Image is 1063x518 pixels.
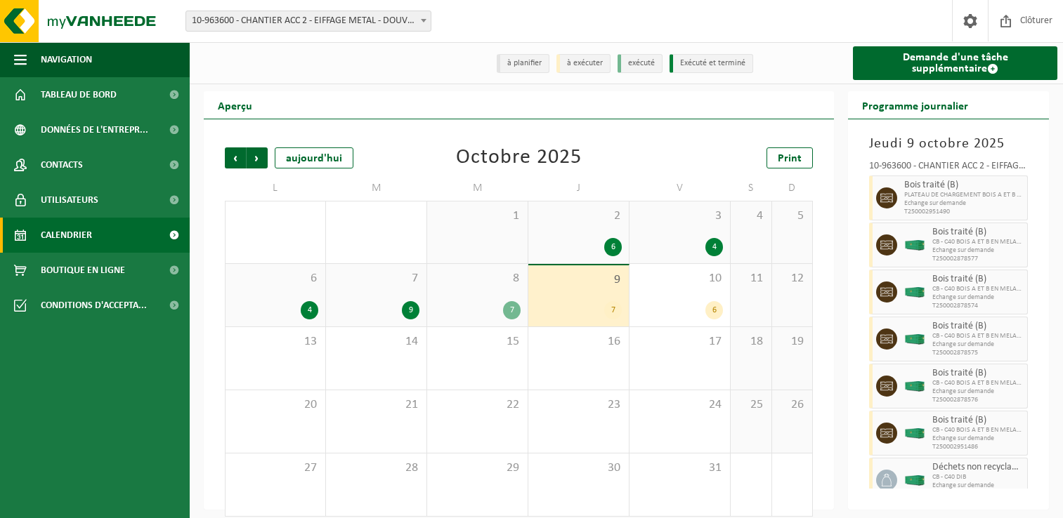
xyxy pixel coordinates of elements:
[618,54,663,73] li: exécuté
[604,301,622,319] div: 7
[932,274,1024,285] span: Bois traité (B)
[233,271,318,286] span: 6
[904,191,1024,199] span: PLATEAU DE CHARGEMENT BOIS A ET B EN MELG. RED2-2025-URWR002
[185,11,431,32] span: 10-963600 - CHANTIER ACC 2 - EIFFAGE METAL - DOUVRIN
[932,396,1024,404] span: T250002878576
[932,255,1024,263] span: T250002878577
[637,208,723,224] span: 3
[904,240,925,251] img: HK-XC-40-GN-00
[731,175,772,201] td: S
[186,11,431,31] span: 10-963600 - CHANTIER ACC 2 - EIFFAGE METAL - DOUVRIN
[225,147,246,168] span: Précédent
[904,334,925,345] img: HK-XC-40-GN-00
[904,428,925,439] img: HK-XC-40-GN-00
[932,443,1024,451] span: T250002951486
[932,293,1024,302] span: Echange sur demande
[705,301,723,319] div: 6
[670,54,753,73] li: Exécuté et terminé
[41,147,83,182] span: Contacts
[497,54,549,73] li: à planifier
[932,321,1024,332] span: Bois traité (B)
[333,397,419,413] span: 21
[434,334,521,350] span: 15
[333,460,419,476] span: 28
[932,426,1024,434] span: CB - C40 BOIS A ET B EN MELANGE RED2-2025-URWR002
[738,397,764,413] span: 25
[41,218,92,253] span: Calendrier
[434,397,521,413] span: 22
[932,482,1024,490] span: Echange sur demande
[904,208,1024,216] span: T250002951490
[275,147,353,168] div: aujourd'hui
[41,253,125,288] span: Boutique en ligne
[904,199,1024,208] span: Echange sur demande
[434,208,521,224] span: 1
[233,397,318,413] span: 20
[932,302,1024,310] span: T250002878574
[528,175,630,201] td: J
[778,153,802,164] span: Print
[41,77,117,112] span: Tableau de bord
[932,227,1024,238] span: Bois traité (B)
[932,415,1024,426] span: Bois traité (B)
[233,334,318,350] span: 13
[904,475,925,486] img: HK-XC-40-GN-00
[535,397,622,413] span: 23
[225,175,326,201] td: L
[41,182,98,218] span: Utilisateurs
[434,271,521,286] span: 8
[637,460,723,476] span: 31
[932,246,1024,255] span: Echange sur demande
[869,161,1028,175] div: 10-963600 - CHANTIER ACC 2 - EIFFAGE METAL - DOUVRIN
[41,288,147,323] span: Conditions d'accepta...
[630,175,731,201] td: V
[932,285,1024,293] span: CB - C40 BOIS A ET B EN MELANGE RED2-2025-URWR002
[738,334,764,350] span: 18
[932,340,1024,349] span: Echange sur demande
[434,460,521,476] span: 29
[705,238,723,256] div: 4
[869,133,1028,154] h3: Jeudi 9 octobre 2025
[932,368,1024,379] span: Bois traité (B)
[767,147,813,168] a: Print
[535,208,622,224] span: 2
[535,272,622,288] span: 9
[535,334,622,350] span: 16
[556,54,611,73] li: à exécuter
[637,271,723,286] span: 10
[932,332,1024,340] span: CB - C40 BOIS A ET B EN MELANGE RED2-2025-URWR002
[779,271,806,286] span: 12
[848,91,982,119] h2: Programme journalier
[204,91,266,119] h2: Aperçu
[932,349,1024,357] span: T250002878575
[503,301,521,319] div: 7
[604,238,622,256] div: 6
[233,460,318,476] span: 27
[779,397,806,413] span: 26
[932,473,1024,482] span: CB - C40 DIB
[772,175,814,201] td: D
[932,387,1024,396] span: Echange sur demande
[932,379,1024,387] span: CB - C40 BOIS A ET B EN MELANGE RED2-2025-URWR002
[41,112,148,147] span: Données de l'entrepr...
[738,271,764,286] span: 11
[932,238,1024,246] span: CB - C40 BOIS A ET B EN MELANGE RED2-2025-URWR002
[402,301,419,319] div: 9
[853,46,1057,80] a: Demande d'une tâche supplémentaire
[738,208,764,224] span: 4
[904,180,1024,191] span: Bois traité (B)
[41,42,92,77] span: Navigation
[456,147,582,168] div: Octobre 2025
[247,147,268,168] span: Suivant
[427,175,528,201] td: M
[779,334,806,350] span: 19
[301,301,318,319] div: 4
[326,175,427,201] td: M
[904,287,925,298] img: HK-XC-40-GN-00
[333,271,419,286] span: 7
[637,397,723,413] span: 24
[535,460,622,476] span: 30
[637,334,723,350] span: 17
[932,462,1024,473] span: Déchets non recyclables, techniquement non combustibles (combustibles)
[333,334,419,350] span: 14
